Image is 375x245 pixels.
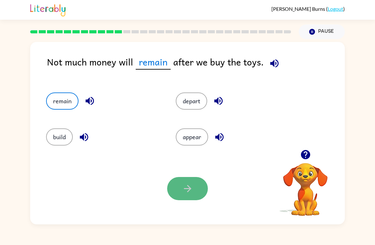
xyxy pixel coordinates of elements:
[271,6,345,12] div: ( )
[299,24,345,39] button: Pause
[176,92,207,110] button: depart
[271,6,326,12] span: [PERSON_NAME] Burns
[176,128,208,146] button: appear
[136,55,171,70] span: remain
[46,128,73,146] button: build
[47,55,345,80] div: Not much money will after we buy the toys.
[274,153,337,217] video: Your browser must support playing .mp4 files to use Literably. Please try using another browser.
[46,92,78,110] button: remain
[328,6,343,12] a: Logout
[30,3,65,17] img: Literably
